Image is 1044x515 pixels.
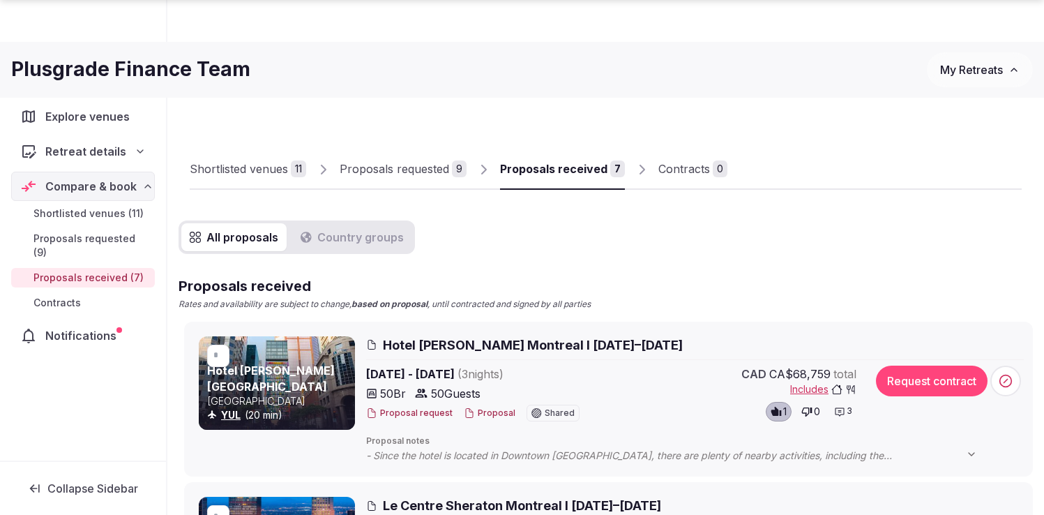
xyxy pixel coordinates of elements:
[33,271,144,285] span: Proposals received (7)
[45,178,137,195] span: Compare & book
[340,149,467,190] a: Proposals requested9
[45,327,122,344] span: Notifications
[500,161,607,177] div: Proposals received
[876,366,988,396] button: Request contract
[11,229,155,262] a: Proposals requested (9)
[797,402,824,421] button: 0
[457,367,504,381] span: ( 3 night s )
[545,409,575,417] span: Shared
[292,223,412,251] button: Country groups
[769,366,831,382] span: CA$68,759
[33,296,81,310] span: Contracts
[766,402,792,421] button: 1
[207,394,352,408] p: [GEOGRAPHIC_DATA]
[383,336,683,354] span: Hotel [PERSON_NAME] Montreal I [DATE]–[DATE]
[366,408,453,419] button: Proposal request
[610,161,625,177] div: 7
[11,268,155,288] a: Proposals received (7)
[179,299,591,311] p: Rates and availability are subject to change, , until contracted and signed by all parties
[291,161,306,177] div: 11
[658,161,710,177] div: Contracts
[713,161,727,177] div: 0
[179,276,591,296] h2: Proposals received
[383,497,661,514] span: Le Centre Sheraton Montreal I [DATE]–[DATE]
[221,409,241,421] a: YUL
[11,56,250,83] h1: Plusgrade Finance Team
[366,435,1024,447] span: Proposal notes
[45,143,126,160] span: Retreat details
[658,149,727,190] a: Contracts0
[783,405,787,419] span: 1
[11,102,155,131] a: Explore venues
[11,321,155,350] a: Notifications
[452,161,467,177] div: 9
[190,161,288,177] div: Shortlisted venues
[181,223,287,251] button: All proposals
[11,293,155,313] a: Contracts
[380,385,406,402] span: 50 Br
[741,366,766,382] span: CAD
[33,207,144,221] span: Shortlisted venues (11)
[11,473,155,504] button: Collapse Sidebar
[207,364,335,393] a: Hotel [PERSON_NAME][GEOGRAPHIC_DATA]
[366,449,991,463] span: - Since the hotel is located in Downtown [GEOGRAPHIC_DATA], there are plenty of nearby activities...
[833,366,856,382] span: total
[11,204,155,223] a: Shortlisted venues (11)
[207,408,352,422] div: (20 min)
[500,149,625,190] a: Proposals received7
[190,149,306,190] a: Shortlisted venues11
[814,405,820,419] span: 0
[45,108,135,125] span: Explore venues
[927,52,1033,87] button: My Retreats
[366,366,612,382] span: [DATE] - [DATE]
[830,402,856,421] button: 3
[351,299,428,309] strong: based on proposal
[464,408,515,419] button: Proposal
[47,482,138,495] span: Collapse Sidebar
[940,63,1003,77] span: My Retreats
[790,382,856,396] button: Includes
[33,232,149,260] span: Proposals requested (9)
[340,161,449,177] div: Proposals requested
[847,405,852,417] span: 3
[431,385,481,402] span: 50 Guests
